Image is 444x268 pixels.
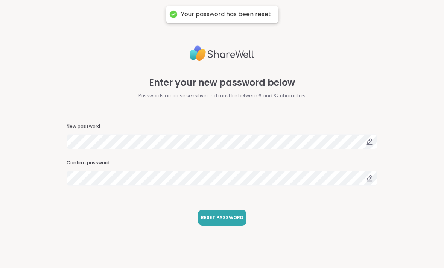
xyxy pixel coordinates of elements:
[138,92,306,99] span: Passwords are case sensitive and must be between 6 and 32 characters
[181,11,271,18] div: Your password has been reset
[67,123,377,130] h3: New password
[149,76,295,89] span: Enter your new password below
[190,42,254,64] img: ShareWell Logo
[67,160,377,166] h3: Confirm password
[201,214,243,221] span: RESET PASSWORD
[198,210,246,226] button: RESET PASSWORD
